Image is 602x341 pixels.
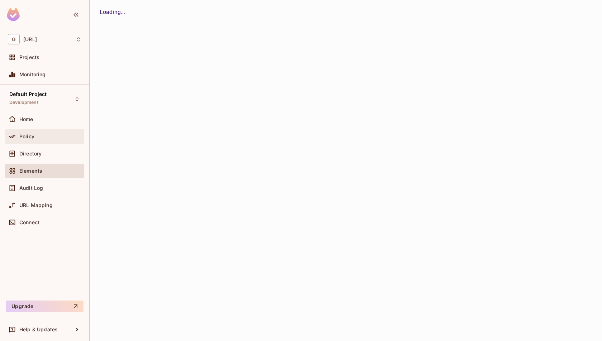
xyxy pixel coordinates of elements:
span: Policy [19,134,34,139]
span: Workspace: genworx.ai [23,37,37,42]
span: Development [9,100,38,105]
span: URL Mapping [19,202,53,208]
span: Help & Updates [19,327,58,332]
span: Connect [19,220,39,225]
span: Directory [19,151,42,157]
span: Monitoring [19,72,46,77]
span: Projects [19,54,39,60]
span: Default Project [9,91,47,97]
span: Home [19,116,33,122]
span: Audit Log [19,185,43,191]
img: SReyMgAAAABJRU5ErkJggg== [7,8,20,21]
span: G [8,34,20,44]
button: Upgrade [6,301,83,312]
span: Elements [19,168,42,174]
div: Loading... [100,8,592,16]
